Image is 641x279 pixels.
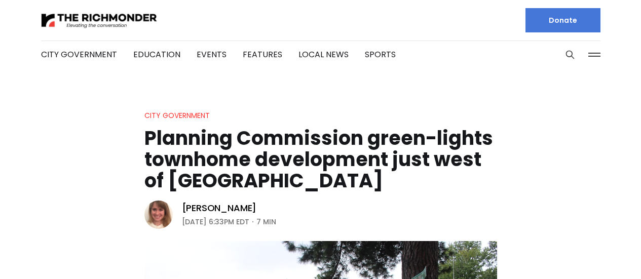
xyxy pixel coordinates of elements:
[525,8,600,32] a: Donate
[256,216,276,228] span: 7 min
[182,216,249,228] time: [DATE] 6:33PM EDT
[144,110,210,121] a: City Government
[182,202,257,214] a: [PERSON_NAME]
[41,12,158,29] img: The Richmonder
[144,201,173,229] img: Sarah Vogelsong
[562,47,578,62] button: Search this site
[555,229,641,279] iframe: portal-trigger
[41,49,117,60] a: City Government
[133,49,180,60] a: Education
[243,49,282,60] a: Features
[144,128,497,191] h1: Planning Commission green-lights townhome development just west of [GEOGRAPHIC_DATA]
[365,49,396,60] a: Sports
[298,49,349,60] a: Local News
[197,49,227,60] a: Events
